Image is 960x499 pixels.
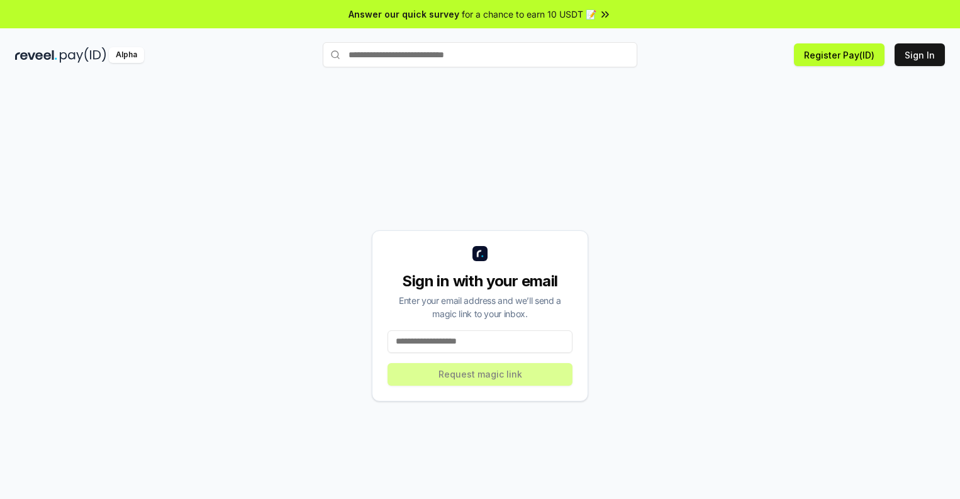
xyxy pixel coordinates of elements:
img: logo_small [472,246,488,261]
button: Sign In [895,43,945,66]
button: Register Pay(ID) [794,43,885,66]
div: Enter your email address and we’ll send a magic link to your inbox. [388,294,572,320]
img: pay_id [60,47,106,63]
img: reveel_dark [15,47,57,63]
span: Answer our quick survey [349,8,459,21]
span: for a chance to earn 10 USDT 📝 [462,8,596,21]
div: Sign in with your email [388,271,572,291]
div: Alpha [109,47,144,63]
